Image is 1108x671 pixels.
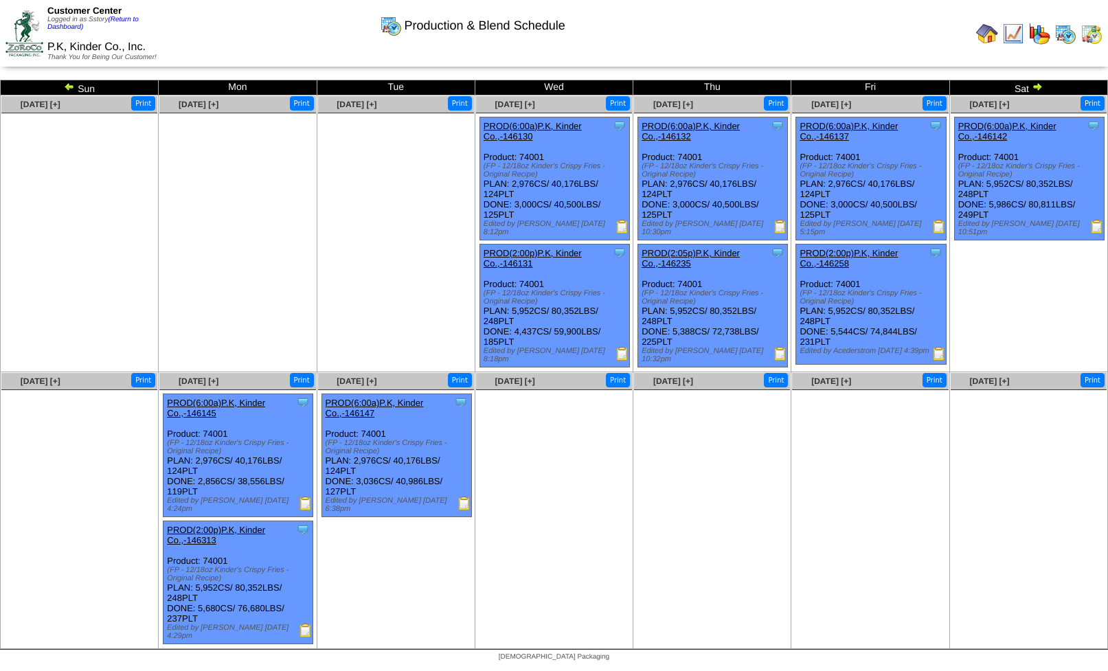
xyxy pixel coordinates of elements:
button: Print [923,373,947,387]
span: [DEMOGRAPHIC_DATA] Packaging [499,653,609,661]
div: Product: 74001 PLAN: 5,952CS / 80,352LBS / 248PLT DONE: 5,986CS / 80,811LBS / 249PLT [954,117,1104,240]
div: Edited by [PERSON_NAME] [DATE] 10:30pm [642,220,787,236]
a: [DATE] [+] [179,376,218,386]
img: ZoRoCo_Logo(Green%26Foil)%20jpg.webp [5,10,43,56]
div: Edited by [PERSON_NAME] [DATE] 10:51pm [958,220,1104,236]
div: Edited by [PERSON_NAME] [DATE] 10:32pm [642,347,787,363]
a: [DATE] [+] [969,100,1009,109]
div: Product: 74001 PLAN: 2,976CS / 40,176LBS / 124PLT DONE: 3,000CS / 40,500LBS / 125PLT [638,117,788,240]
a: [DATE] [+] [969,376,1009,386]
button: Print [1081,96,1105,111]
img: Production Report [615,220,629,234]
img: arrowleft.gif [64,81,75,92]
a: (Return to Dashboard) [47,16,139,31]
a: PROD(6:00a)P.K, Kinder Co.,-146145 [167,398,265,418]
img: Production Report [932,347,946,361]
td: Sat [949,80,1107,95]
div: (FP - 12/18oz Kinder's Crispy Fries - Original Recipe) [800,289,945,306]
span: Customer Center [47,5,122,16]
td: Fri [791,80,949,95]
button: Print [131,96,155,111]
img: Production Report [1090,220,1104,234]
a: [DATE] [+] [21,100,60,109]
img: Production Report [457,497,471,510]
img: Tooltip [613,246,626,260]
div: (FP - 12/18oz Kinder's Crispy Fries - Original Recipe) [167,439,313,455]
td: Thu [633,80,791,95]
a: PROD(2:05p)P.K, Kinder Co.,-146235 [642,248,740,269]
button: Print [290,373,314,387]
a: [DATE] [+] [653,376,693,386]
img: line_graph.gif [1002,23,1024,45]
div: Edited by Acederstrom [DATE] 4:39pm [800,347,945,355]
img: Production Report [773,347,787,361]
div: (FP - 12/18oz Kinder's Crispy Fries - Original Recipe) [642,289,787,306]
span: [DATE] [+] [21,376,60,386]
div: Product: 74001 PLAN: 2,976CS / 40,176LBS / 124PLT DONE: 3,000CS / 40,500LBS / 125PLT [796,117,946,240]
span: [DATE] [+] [337,376,376,386]
div: (FP - 12/18oz Kinder's Crispy Fries - Original Recipe) [484,289,629,306]
img: Production Report [773,220,787,234]
div: Product: 74001 PLAN: 5,952CS / 80,352LBS / 248PLT DONE: 4,437CS / 59,900LBS / 185PLT [479,244,629,367]
img: Tooltip [613,119,626,133]
a: PROD(6:00a)P.K, Kinder Co.,-146147 [326,398,424,418]
span: Thank You for Being Our Customer! [47,54,157,61]
button: Print [606,96,630,111]
a: PROD(6:00a)P.K, Kinder Co.,-146132 [642,121,740,141]
img: Tooltip [296,396,310,409]
td: Sun [1,80,159,95]
img: graph.gif [1028,23,1050,45]
img: calendarprod.gif [1054,23,1076,45]
img: Tooltip [929,119,942,133]
td: Mon [159,80,317,95]
img: home.gif [976,23,998,45]
button: Print [923,96,947,111]
td: Tue [317,80,475,95]
a: [DATE] [+] [337,100,376,109]
button: Print [290,96,314,111]
div: (FP - 12/18oz Kinder's Crispy Fries - Original Recipe) [326,439,471,455]
a: [DATE] [+] [495,100,535,109]
span: [DATE] [+] [811,376,851,386]
div: Product: 74001 PLAN: 2,976CS / 40,176LBS / 124PLT DONE: 3,036CS / 40,986LBS / 127PLT [321,394,471,517]
td: Wed [475,80,633,95]
div: Edited by [PERSON_NAME] [DATE] 8:12pm [484,220,629,236]
a: [DATE] [+] [179,100,218,109]
a: PROD(6:00a)P.K, Kinder Co.,-146137 [800,121,898,141]
img: Production Report [299,624,313,637]
span: Logged in as Sstory [47,16,139,31]
img: Tooltip [771,119,784,133]
div: Product: 74001 PLAN: 5,952CS / 80,352LBS / 248PLT DONE: 5,544CS / 74,844LBS / 231PLT [796,244,946,365]
div: Product: 74001 PLAN: 2,976CS / 40,176LBS / 124PLT DONE: 2,856CS / 38,556LBS / 119PLT [163,394,313,517]
div: Edited by [PERSON_NAME] [DATE] 8:18pm [484,347,629,363]
img: Production Report [615,347,629,361]
button: Print [1081,373,1105,387]
span: P.K, Kinder Co., Inc. [47,41,146,53]
a: PROD(2:00p)P.K, Kinder Co.,-146313 [167,525,265,545]
button: Print [606,373,630,387]
span: [DATE] [+] [811,100,851,109]
a: [DATE] [+] [653,100,693,109]
button: Print [764,96,788,111]
img: Production Report [932,220,946,234]
div: Edited by [PERSON_NAME] [DATE] 5:15pm [800,220,945,236]
div: (FP - 12/18oz Kinder's Crispy Fries - Original Recipe) [167,566,313,582]
div: Edited by [PERSON_NAME] [DATE] 6:38pm [326,497,471,513]
img: Production Report [299,497,313,510]
img: Tooltip [929,246,942,260]
div: (FP - 12/18oz Kinder's Crispy Fries - Original Recipe) [484,162,629,179]
a: PROD(2:00p)P.K, Kinder Co.,-146131 [484,248,582,269]
img: arrowright.gif [1032,81,1043,92]
div: Product: 74001 PLAN: 5,952CS / 80,352LBS / 248PLT DONE: 5,680CS / 76,680LBS / 237PLT [163,521,313,644]
a: [DATE] [+] [495,376,535,386]
img: calendarprod.gif [380,14,402,36]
